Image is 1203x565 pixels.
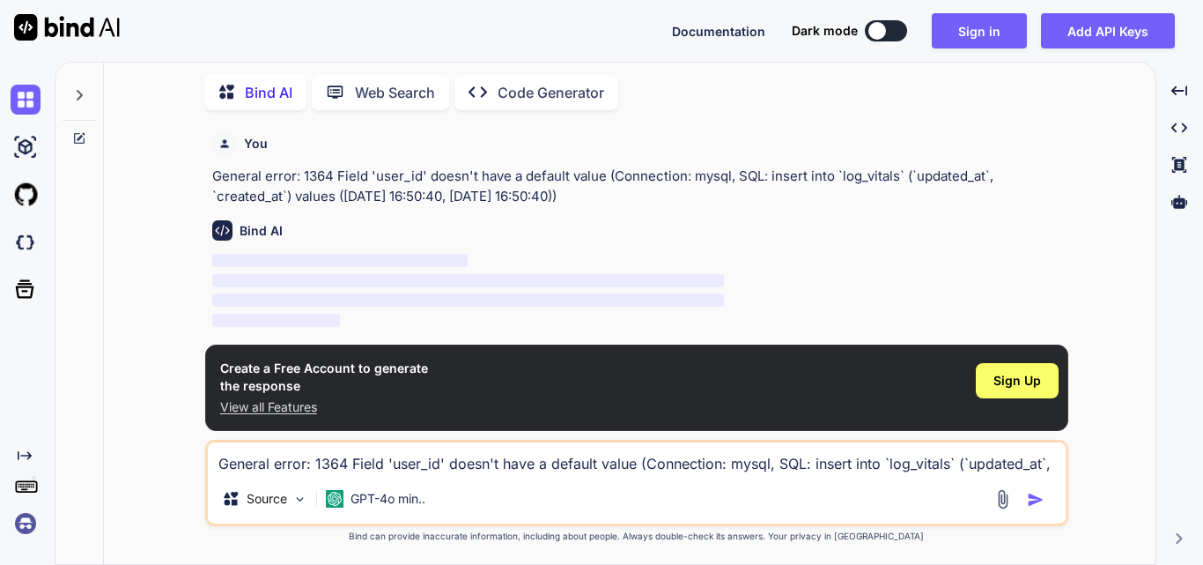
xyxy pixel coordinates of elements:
button: Add API Keys [1041,13,1175,48]
span: ‌ [212,274,724,287]
h6: You [244,135,268,152]
h1: Create a Free Account to generate the response [220,360,428,395]
img: signin [11,509,41,539]
span: ‌ [212,294,724,307]
p: Bind can provide inaccurate information, including about people. Always double-check its answers.... [205,530,1068,543]
span: ‌ [212,314,340,327]
button: Documentation [672,22,765,41]
span: Sign Up [993,372,1041,390]
span: Documentation [672,24,765,39]
p: GPT-4o min.. [351,490,425,508]
img: chat [11,85,41,115]
img: Pick Models [292,492,307,507]
p: Bind AI [245,82,292,103]
img: Bind AI [14,14,120,41]
img: githubLight [11,180,41,210]
h6: Bind AI [240,222,283,240]
p: Source [247,490,287,508]
p: Code Generator [498,82,604,103]
p: View all Features [220,398,428,416]
img: GPT-4o mini [326,490,343,508]
button: Sign in [932,13,1027,48]
img: attachment [993,489,1013,509]
p: General error: 1364 Field 'user_id' doesn't have a default value (Connection: mysql, SQL: insert ... [212,167,1065,206]
p: Web Search [355,82,435,103]
img: icon [1027,491,1044,509]
img: ai-studio [11,132,41,162]
img: darkCloudIdeIcon [11,227,41,257]
span: ‌ [212,254,468,267]
span: Dark mode [792,22,858,40]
